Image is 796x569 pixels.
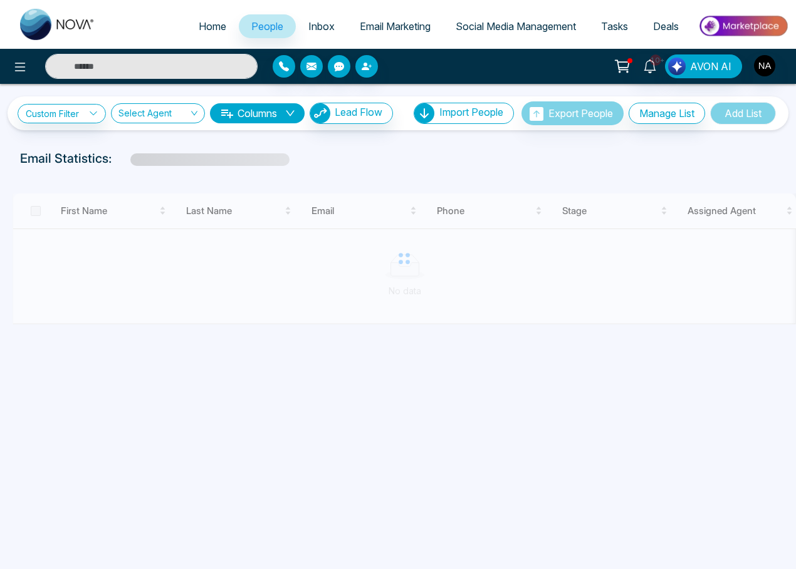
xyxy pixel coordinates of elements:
[199,20,226,33] span: Home
[443,14,589,38] a: Social Media Management
[601,20,628,33] span: Tasks
[308,20,335,33] span: Inbox
[296,14,347,38] a: Inbox
[635,54,665,76] a: 10+
[629,103,705,124] button: Manage List
[360,20,431,33] span: Email Marketing
[310,103,330,123] img: Lead Flow
[690,59,731,74] span: AVON AI
[754,55,775,76] img: User Avatar
[668,58,686,75] img: Lead Flow
[589,14,641,38] a: Tasks
[335,106,382,118] span: Lead Flow
[641,14,691,38] a: Deals
[239,14,296,38] a: People
[310,103,393,124] button: Lead Flow
[521,101,624,125] button: Export People
[285,108,295,118] span: down
[305,103,393,124] a: Lead FlowLead Flow
[665,54,742,78] button: AVON AI
[698,12,788,40] img: Market-place.gif
[548,107,613,120] span: Export People
[186,14,239,38] a: Home
[18,104,106,123] a: Custom Filter
[439,106,503,118] span: Import People
[650,54,661,66] span: 10+
[456,20,576,33] span: Social Media Management
[20,9,95,40] img: Nova CRM Logo
[210,103,305,123] button: Columnsdown
[251,20,283,33] span: People
[20,149,112,168] p: Email Statistics:
[347,14,443,38] a: Email Marketing
[653,20,679,33] span: Deals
